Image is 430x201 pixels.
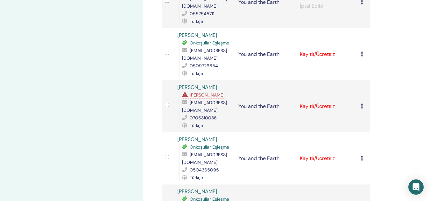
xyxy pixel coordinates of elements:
[235,132,297,184] td: You and the Earth
[190,11,214,17] span: 0557545711
[190,115,217,121] span: 0706310036
[190,123,203,128] span: Türkçe
[177,188,217,195] a: [PERSON_NAME]
[182,152,227,165] span: [EMAIL_ADDRESS][DOMAIN_NAME]
[408,179,424,195] div: Open Intercom Messenger
[177,84,217,90] a: [PERSON_NAME]
[177,32,217,38] a: [PERSON_NAME]
[235,80,297,132] td: You and the Earth
[190,92,224,98] span: [PERSON_NAME]
[190,18,203,24] span: Türkçe
[190,63,218,69] span: 0509726854
[182,48,227,61] span: [EMAIL_ADDRESS][DOMAIN_NAME]
[190,144,229,150] span: Önkoşullar Eşleşme
[235,28,297,80] td: You and the Earth
[190,40,229,46] span: Önkoşullar Eşleşme
[182,100,227,113] span: [EMAIL_ADDRESS][DOMAIN_NAME]
[190,175,203,180] span: Türkçe
[190,70,203,76] span: Türkçe
[177,136,217,143] a: [PERSON_NAME]
[190,167,219,173] span: 0504365095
